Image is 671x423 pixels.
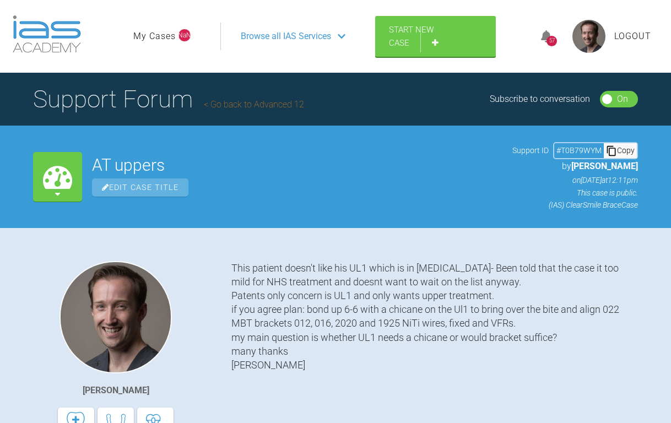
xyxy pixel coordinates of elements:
div: On [617,92,628,106]
div: Subscribe to conversation [490,92,590,106]
img: James Crouch Baker [59,261,172,373]
span: Start New Case [389,25,434,48]
div: # T0B79WYM [554,144,604,156]
span: Browse all IAS Services [241,29,331,44]
div: 57 [546,36,557,46]
a: My Cases [133,29,176,44]
span: Edit Case Title [92,178,188,197]
a: Logout [614,29,651,44]
a: Go back to Advanced 12 [204,99,304,110]
h2: AT uppers [92,157,502,173]
p: on [DATE] at 12:11pm [512,174,638,186]
span: Support ID [512,144,549,156]
h1: Support Forum [33,80,304,118]
img: logo-light.3e3ef733.png [13,15,81,53]
div: [PERSON_NAME] [83,383,149,398]
a: Start New Case [375,16,496,57]
div: Copy [604,143,637,158]
p: (IAS) ClearSmile Brace Case [512,199,638,211]
span: [PERSON_NAME] [571,161,638,171]
p: This case is public. [512,187,638,199]
img: profile.png [572,20,605,53]
span: NaN [178,29,191,41]
p: by [512,159,638,173]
